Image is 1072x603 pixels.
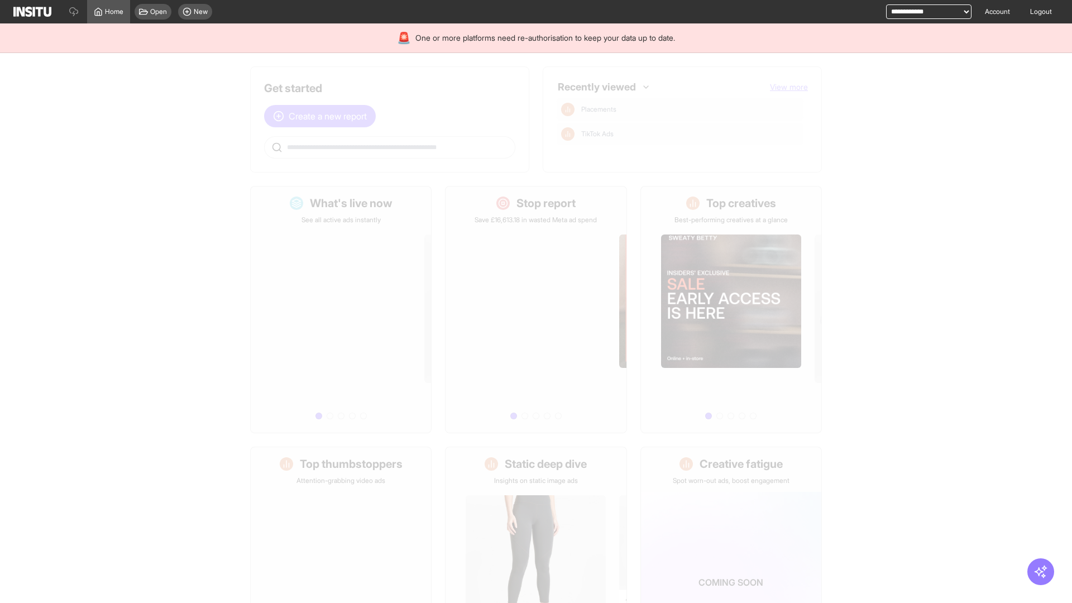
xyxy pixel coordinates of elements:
span: Open [150,7,167,16]
span: New [194,7,208,16]
img: Logo [13,7,51,17]
span: Home [105,7,123,16]
div: 🚨 [397,30,411,46]
span: One or more platforms need re-authorisation to keep your data up to date. [415,32,675,44]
